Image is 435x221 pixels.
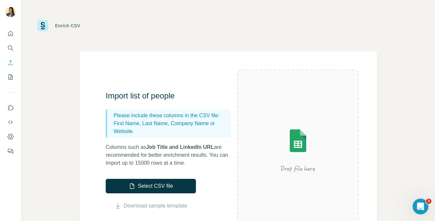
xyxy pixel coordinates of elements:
[114,112,228,120] p: Please include these columns in the CSV file:
[5,131,16,143] button: Dashboard
[5,7,16,17] img: Avatar
[413,199,428,214] iframe: Intercom live chat
[5,145,16,157] button: Feedback
[5,102,16,114] button: Use Surfe on LinkedIn
[146,144,214,150] span: Job Title and LinkedIn URL
[5,71,16,83] button: My lists
[106,143,237,167] p: Columns such as are recommended for better enrichment results. You can import up to 15000 rows at...
[426,199,431,204] span: 3
[5,42,16,54] button: Search
[106,91,237,101] h3: Import list of people
[55,22,80,29] div: Enrich CSV
[5,57,16,69] button: Enrich CSV
[124,202,187,210] a: Download sample template
[106,202,196,210] button: Download sample template
[5,28,16,40] button: Quick start
[5,116,16,128] button: Use Surfe API
[106,179,196,193] button: Select CSV file
[37,20,48,31] img: Surfe Logo
[239,111,357,190] img: Surfe Illustration - Drop file here or select below
[114,120,228,135] p: First Name, Last Name, Company Name or Website.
